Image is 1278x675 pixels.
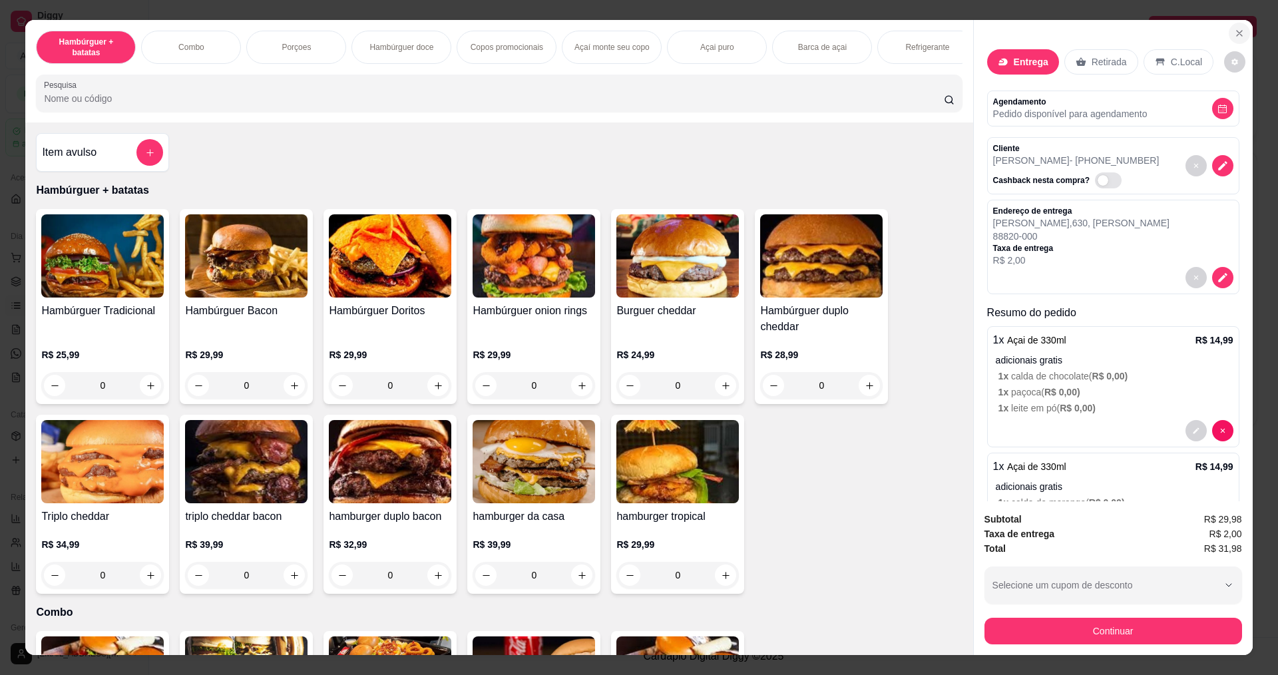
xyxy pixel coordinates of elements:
button: decrease-product-quantity [1185,267,1207,288]
span: 1 x [998,371,1011,381]
p: Açaí monte seu copo [574,42,650,53]
button: decrease-product-quantity [1212,155,1233,176]
p: Refrigerante [905,42,949,53]
span: R$ 0,00 ) [1044,387,1080,397]
button: decrease-product-quantity [1185,420,1207,441]
button: increase-product-quantity [571,564,592,586]
img: product-image [41,214,164,298]
p: calda de chocolate ( [998,369,1233,383]
p: Agendamento [993,97,1148,107]
button: decrease-product-quantity [1224,51,1245,73]
img: product-image [41,420,164,503]
p: R$ 29,99 [185,348,308,361]
h4: triplo cheddar bacon [185,509,308,525]
p: 1 x [993,459,1066,475]
h4: Triplo cheddar [41,509,164,525]
input: Pesquisa [44,92,943,105]
p: R$ 14,99 [1195,334,1233,347]
p: Resumo do pedido [987,305,1239,321]
h4: hamburger duplo bacon [329,509,451,525]
p: Hambúrguer + batatas [47,37,124,58]
button: decrease-product-quantity [1212,267,1233,288]
button: Close [1229,23,1250,44]
strong: Subtotal [984,514,1022,525]
p: Hambúrguer + batatas [36,182,962,198]
span: Açai de 330ml [1007,461,1066,472]
p: [PERSON_NAME] , 630 , [PERSON_NAME] [993,216,1170,230]
p: Açai puro [700,42,734,53]
h4: Hambúrguer Doritos [329,303,451,319]
button: add-separate-item [136,139,163,166]
p: R$ 14,99 [1195,460,1233,473]
label: Pesquisa [44,79,81,91]
p: Entrega [1014,55,1048,69]
p: Barca de açai [798,42,847,53]
img: product-image [616,420,739,503]
p: Retirada [1092,55,1127,69]
p: R$ 32,99 [329,538,451,551]
button: decrease-product-quantity [1212,420,1233,441]
p: R$ 39,99 [185,538,308,551]
p: C.Local [1171,55,1202,69]
p: Pedido disponível para agendamento [993,107,1148,120]
p: R$ 34,99 [41,538,164,551]
span: R$ 2,00 [1209,527,1242,541]
p: R$ 24,99 [616,348,739,361]
span: 1 x [998,387,1011,397]
span: Açai de 330ml [1007,335,1066,345]
span: 1 x [998,497,1011,508]
p: R$ 2,00 [993,254,1170,267]
p: Taxa de entrega [993,243,1170,254]
p: adicionais gratis [996,480,1233,493]
h4: Hambúrguer duplo cheddar [760,303,883,335]
p: R$ 29,99 [616,538,739,551]
img: product-image [473,214,595,298]
p: Combo [178,42,204,53]
img: product-image [185,420,308,503]
span: R$ 29,98 [1204,512,1242,527]
h4: Burguer cheddar [616,303,739,319]
h4: hamburger da casa [473,509,595,525]
p: Combo [36,604,962,620]
p: calda de morango ( [998,496,1233,509]
button: Selecione um cupom de desconto [984,566,1242,604]
span: R$ 31,98 [1204,541,1242,556]
h4: Hambúrguer onion rings [473,303,595,319]
p: paçoca ( [998,385,1233,399]
h4: Hambúrguer Tradicional [41,303,164,319]
img: product-image [329,214,451,298]
p: 88820-000 [993,230,1170,243]
p: [PERSON_NAME] - [PHONE_NUMBER] [993,154,1160,167]
p: R$ 29,99 [329,348,451,361]
p: Cliente [993,143,1160,154]
label: Automatic updates [1095,172,1127,188]
img: product-image [329,420,451,503]
p: 1 x [993,332,1066,348]
strong: Total [984,543,1006,554]
p: R$ 28,99 [760,348,883,361]
p: Porçoes [282,42,311,53]
h4: Item avulso [42,144,97,160]
p: R$ 39,99 [473,538,595,551]
button: decrease-product-quantity [1212,98,1233,119]
p: Copos promocionais [471,42,543,53]
strong: Taxa de entrega [984,529,1055,539]
p: R$ 25,99 [41,348,164,361]
button: Continuar [984,618,1242,644]
span: 1 x [998,403,1011,413]
p: Endereço de entrega [993,206,1170,216]
p: R$ 29,99 [473,348,595,361]
span: R$ 0,00 ) [1092,371,1128,381]
h4: hamburger tropical [616,509,739,525]
button: decrease-product-quantity [1185,155,1207,176]
img: product-image [185,214,308,298]
img: product-image [473,420,595,503]
p: Hambúrguer doce [369,42,433,53]
p: Cashback nesta compra? [993,175,1090,186]
span: R$ 0,00 ) [1089,497,1125,508]
h4: Hambúrguer Bacon [185,303,308,319]
p: adicionais gratis [996,353,1233,367]
span: R$ 0,00 ) [1060,403,1096,413]
p: leite em pó ( [998,401,1233,415]
img: product-image [616,214,739,298]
